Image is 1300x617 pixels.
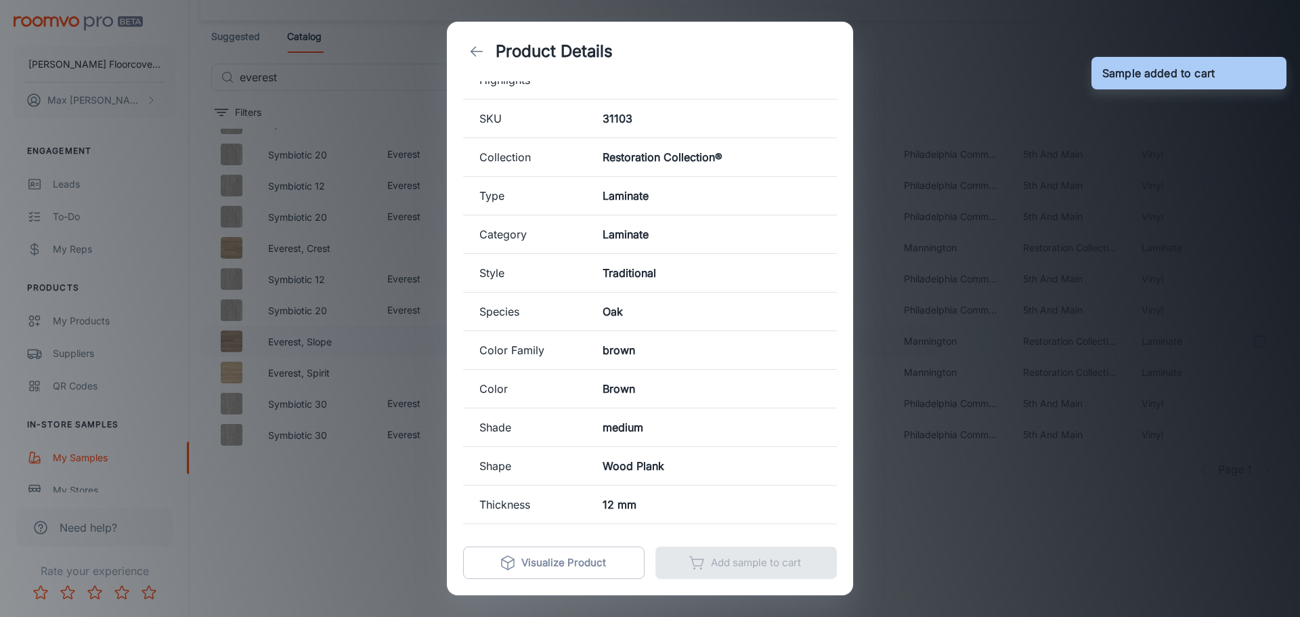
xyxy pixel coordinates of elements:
h6: Wood Plank [603,458,821,474]
p: Type [479,188,570,204]
p: SKU [479,110,570,127]
button: Visualize Product [463,547,645,579]
p: Collection [479,149,570,165]
h6: brown [603,342,821,358]
h6: Laminate [603,226,821,242]
h6: Laminate [603,188,821,204]
p: Thickness [479,496,570,513]
h6: Traditional [603,265,821,281]
p: Color [479,381,570,397]
p: Style [479,265,570,281]
h6: Oak [603,303,821,320]
h6: Brown [603,381,821,397]
h6: medium [603,419,821,435]
h1: Product Details [496,39,613,64]
h6: 12 mm [603,496,821,513]
p: Color Family [479,342,570,358]
h6: 31103 [603,110,821,127]
p: Category [479,226,570,242]
h6: Sample added to cart [1102,65,1215,81]
p: Species [479,303,570,320]
button: back [463,38,490,65]
h6: Restoration Collection® [603,149,821,165]
p: Shape [479,458,570,474]
p: Shade [479,419,570,435]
